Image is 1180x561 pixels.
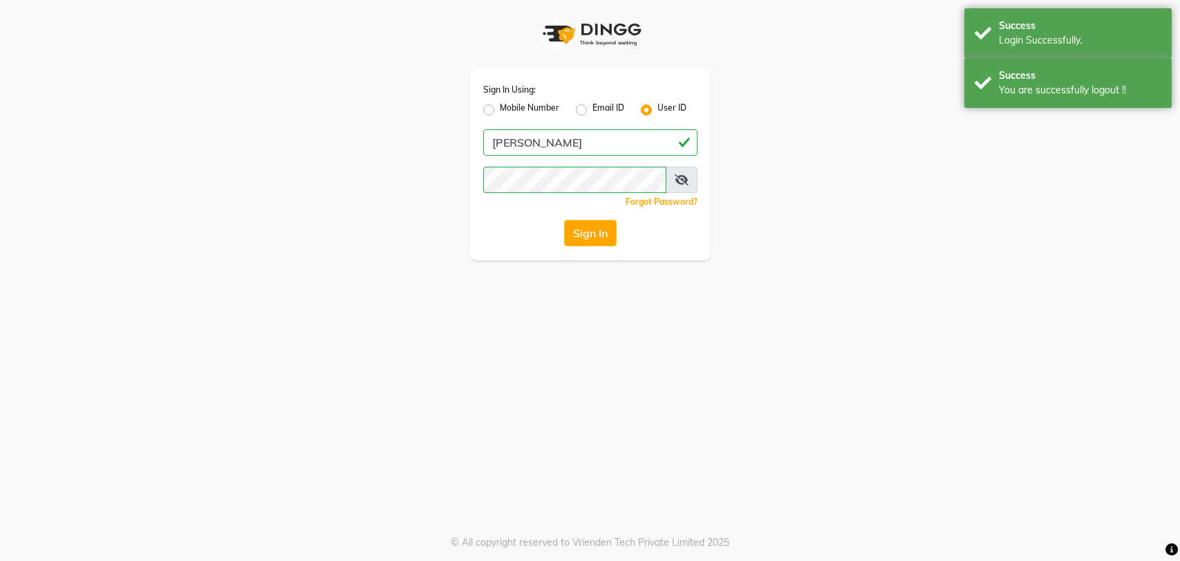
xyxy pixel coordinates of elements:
[483,167,666,193] input: Username
[483,129,697,156] input: Username
[999,19,1161,33] div: Success
[657,102,686,118] label: User ID
[483,84,536,96] label: Sign In Using:
[626,196,697,207] a: Forgot Password?
[500,102,559,118] label: Mobile Number
[592,102,624,118] label: Email ID
[999,68,1161,83] div: Success
[564,220,617,246] button: Sign In
[535,14,646,55] img: logo1.svg
[999,33,1161,48] div: Login Successfully.
[999,83,1161,98] div: You are successfully logout !!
